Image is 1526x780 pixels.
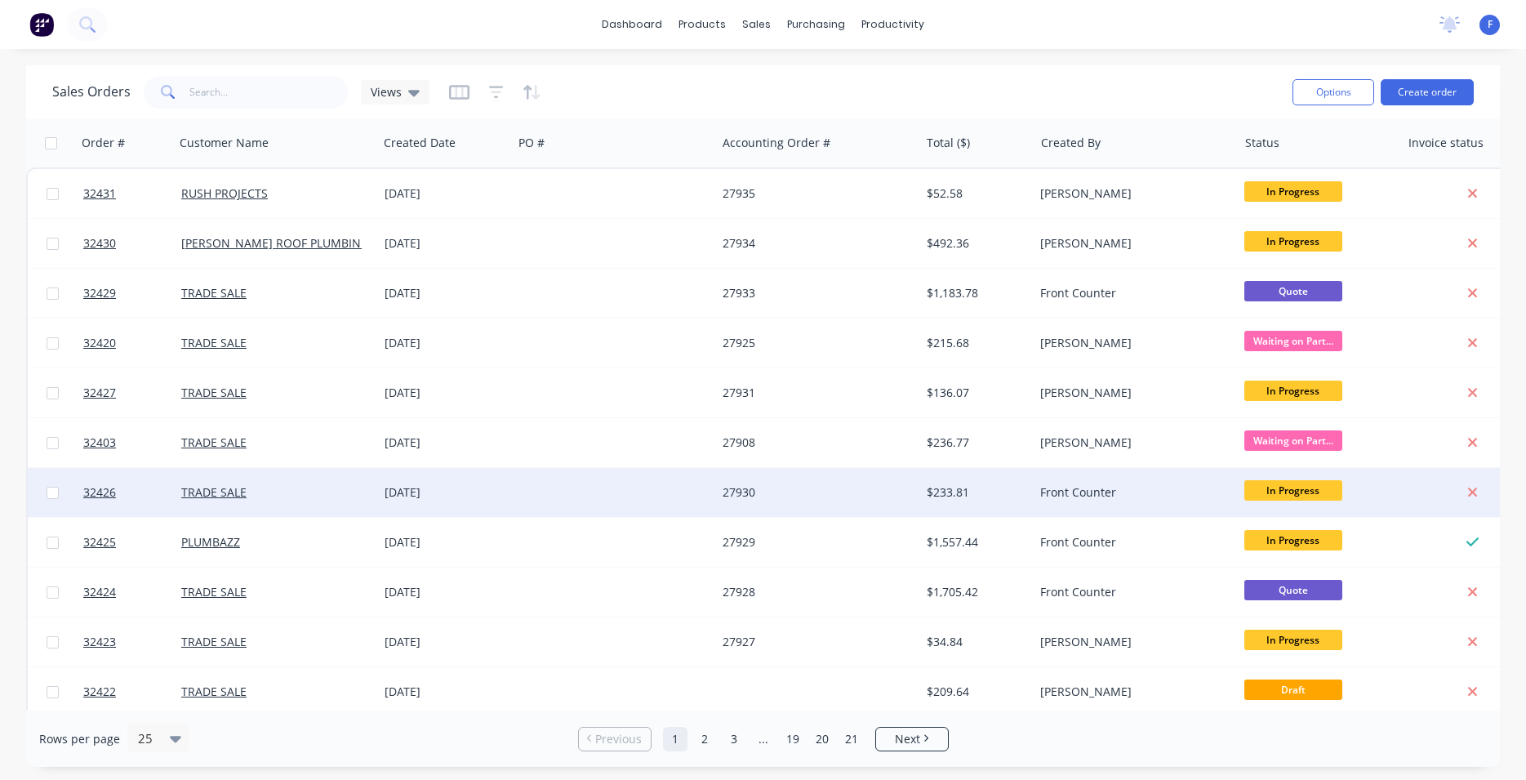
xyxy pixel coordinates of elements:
span: Previous [595,731,642,747]
div: 27933 [723,285,904,301]
div: [PERSON_NAME] [1040,335,1221,351]
div: $52.58 [927,185,1022,202]
div: Front Counter [1040,285,1221,301]
div: [PERSON_NAME] [1040,385,1221,401]
div: products [670,12,734,37]
button: Options [1292,79,1374,105]
span: 32425 [83,534,116,550]
span: 32430 [83,235,116,252]
div: [DATE] [385,235,506,252]
div: 27934 [723,235,904,252]
div: [PERSON_NAME] [1040,684,1221,700]
div: 27908 [723,435,904,451]
span: 32422 [83,684,116,700]
div: Created By [1041,135,1101,151]
a: PLUMBAZZ [181,534,240,550]
a: Previous page [579,731,651,747]
ul: Pagination [572,727,955,751]
a: Page 2 [692,727,717,751]
div: 27929 [723,534,904,550]
div: [PERSON_NAME] [1040,435,1221,451]
span: In Progress [1244,530,1342,550]
a: RUSH PROJECTS [181,185,268,201]
a: TRADE SALE [181,335,247,350]
a: Page 1 is your current page [663,727,687,751]
div: $209.64 [927,684,1022,700]
span: Quote [1244,281,1342,301]
a: 32420 [83,319,181,368]
div: Total ($) [927,135,970,151]
input: Search... [189,76,349,109]
span: F [1488,17,1493,32]
a: 32403 [83,418,181,467]
div: Front Counter [1040,534,1221,550]
div: $233.81 [927,484,1022,501]
a: 32431 [83,169,181,218]
a: Jump forward [751,727,776,751]
div: 27930 [723,484,904,501]
a: 32424 [83,568,181,617]
a: 32426 [83,468,181,517]
a: 32427 [83,368,181,417]
div: 27925 [723,335,904,351]
a: 32425 [83,518,181,567]
div: purchasing [779,12,853,37]
div: [PERSON_NAME] [1040,185,1221,202]
a: 32423 [83,617,181,666]
div: PO # [518,135,545,151]
span: 32423 [83,634,116,650]
div: [PERSON_NAME] [1040,235,1221,252]
span: 32403 [83,435,116,451]
div: [DATE] [385,335,506,351]
span: Next [895,731,920,747]
div: Customer Name [180,135,269,151]
div: [DATE] [385,584,506,600]
a: 32422 [83,667,181,716]
span: 32429 [83,285,116,301]
div: [DATE] [385,534,506,550]
span: In Progress [1244,231,1342,252]
div: sales [734,12,779,37]
a: 32429 [83,269,181,318]
div: 27935 [723,185,904,202]
a: 32430 [83,219,181,268]
a: TRADE SALE [181,435,247,450]
div: [DATE] [385,185,506,202]
div: Status [1245,135,1279,151]
div: Accounting Order # [723,135,830,151]
span: Waiting on Part... [1244,331,1342,351]
div: [DATE] [385,484,506,501]
div: productivity [853,12,932,37]
div: [DATE] [385,634,506,650]
img: Factory [29,12,54,37]
a: TRADE SALE [181,684,247,699]
span: In Progress [1244,181,1342,202]
div: $136.07 [927,385,1022,401]
div: $236.77 [927,435,1022,451]
span: Rows per page [39,731,120,747]
div: Created Date [384,135,456,151]
div: Front Counter [1040,484,1221,501]
div: 27928 [723,584,904,600]
a: Page 19 [781,727,805,751]
span: Quote [1244,580,1342,600]
span: Views [371,83,402,100]
a: Next page [876,731,948,747]
span: In Progress [1244,381,1342,401]
div: 27931 [723,385,904,401]
div: [DATE] [385,684,506,700]
div: [DATE] [385,385,506,401]
span: 32431 [83,185,116,202]
div: Order # [82,135,125,151]
a: Page 21 [839,727,864,751]
span: 32420 [83,335,116,351]
div: $492.36 [927,235,1022,252]
div: [PERSON_NAME] [1040,634,1221,650]
a: dashboard [594,12,670,37]
a: TRADE SALE [181,285,247,301]
div: $1,183.78 [927,285,1022,301]
div: [DATE] [385,435,506,451]
span: Draft [1244,680,1342,700]
span: 32426 [83,484,116,501]
span: 32427 [83,385,116,401]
